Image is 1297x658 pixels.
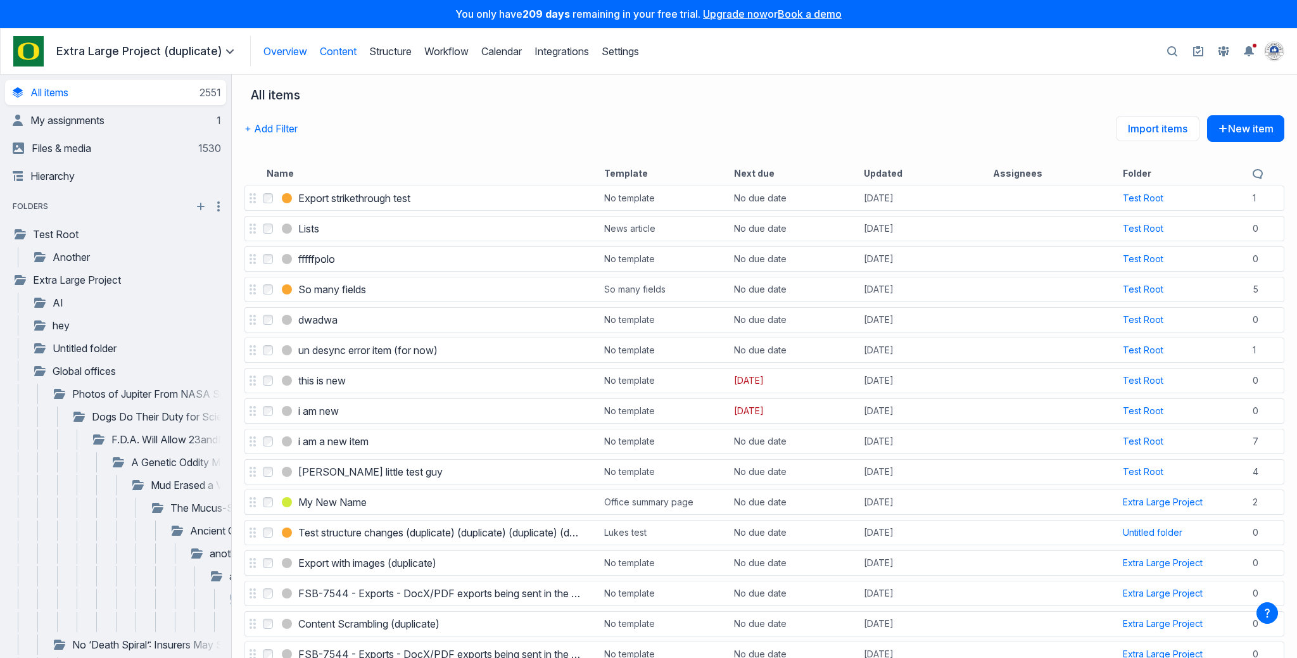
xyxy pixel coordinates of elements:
[298,616,440,631] span: Content Scrambling (duplicate)
[298,495,367,510] a: My New Name
[1188,41,1208,61] a: Setup guide
[298,312,338,327] span: dwadwa
[13,80,221,105] a: All items2551
[298,403,339,419] h3: i am new
[91,432,221,447] a: F.D.A. Will Allow 23andMe to Sell Genetic Tests for Disease Risk to Consumers
[424,45,469,58] a: Workflow
[1123,617,1203,630] a: Extra Large Project
[298,525,581,540] h3: Test structure changes (duplicate) (duplicate) (duplicate) (duplicate) (duplicate) (duplicate)
[1253,192,1256,205] span: 1
[298,191,410,206] a: Export strikethrough test
[734,192,787,205] div: No due date
[1253,405,1258,417] span: 0
[1253,465,1258,478] span: 4
[298,586,581,601] a: FSB-7544 - Exports - DocX/PDF exports being sent in the wrong formats (duplicate)
[150,500,232,516] a: The Mucus-Shooting Worm-Snail That Turned Up in the [US_STATE][GEOGRAPHIC_DATA]
[1253,617,1258,630] span: 0
[1253,526,1258,539] span: 0
[13,163,221,189] a: Hierarchy
[1253,557,1258,569] span: 0
[734,167,775,180] button: Next due
[130,478,221,493] a: Mud Erased a Village in [GEOGRAPHIC_DATA], a Sign of Larger Perils in [GEOGRAPHIC_DATA]
[864,587,894,600] span: [DATE]
[244,115,298,142] div: + Add Filter
[1161,40,1184,63] button: Open search
[864,435,894,448] span: [DATE]
[1123,435,1163,448] a: Test Root
[1253,222,1258,235] span: 0
[1265,42,1284,61] img: Your avatar
[32,142,91,155] span: Files & media
[864,344,894,357] span: [DATE]
[1253,253,1258,265] span: 0
[1264,41,1284,61] summary: View profile menu
[864,405,894,417] span: [DATE]
[734,405,764,417] span: [DATE]
[864,167,902,180] button: Updated
[1123,526,1182,539] a: Untitled folder
[13,36,44,66] a: Project Dashboard
[1123,222,1163,235] a: Test Root
[734,587,787,600] div: No due date
[1123,557,1203,569] a: Extra Large Project
[604,167,648,180] button: Template
[734,496,787,509] div: No due date
[298,464,443,479] h3: [PERSON_NAME] little test guy
[1123,374,1163,387] div: Test Root
[734,344,787,357] div: No due date
[298,555,436,571] a: Export with images (duplicate)
[1123,253,1163,265] a: Test Root
[864,222,894,235] span: [DATE]
[298,373,346,388] a: this is new
[32,250,221,265] a: Another
[298,282,366,297] a: So many fields
[1123,496,1203,509] a: Extra Large Project
[1123,313,1163,326] div: Test Root
[1253,344,1256,357] span: 1
[1123,465,1163,478] a: Test Root
[864,557,894,569] span: [DATE]
[30,114,104,127] span: My assignments
[211,199,226,214] button: More folder actions
[52,386,221,402] a: Photos of Jupiter From NASA Spacecraft, Both Near and Far
[1123,344,1163,357] a: Test Root
[8,8,1289,20] p: You only have remaining in your free trial. or
[197,86,221,99] div: 2551
[778,8,842,20] a: Book a demo
[13,227,221,242] a: Test Root
[298,434,369,449] a: i am a new item
[535,45,589,58] a: Integrations
[267,167,294,180] button: Name
[298,221,319,236] a: Lists
[298,251,335,267] h3: fffffpolo
[298,343,438,358] h3: un desync error item (for now)
[734,313,787,326] div: No due date
[5,200,56,213] span: folders
[1253,496,1258,509] span: 2
[52,637,221,652] a: No ‘Death Spiral’: Insurers May Soon Profit From Obamacare Plans, Analysis Finds
[864,192,894,205] span: [DATE]
[864,617,894,630] span: [DATE]
[1123,283,1163,296] a: Test Root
